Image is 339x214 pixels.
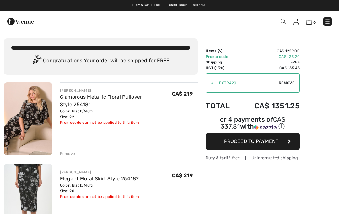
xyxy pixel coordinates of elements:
[172,173,193,178] span: CA$ 219
[206,65,238,71] td: HST (13%)
[60,183,139,194] div: Color: Black/Multi Size: 20
[4,82,52,155] img: Glamorous Metallic Floral Pullover Style 254181
[206,80,214,86] div: ✔
[281,19,286,24] img: Search
[60,176,139,182] a: Elegant Floral Skirt Style 254182
[60,88,172,93] div: [PERSON_NAME]
[60,108,172,120] div: Color: Black/Multi Size: 22
[60,151,75,156] div: Remove
[206,48,238,54] td: Items ( )
[214,74,279,92] input: Promo code
[60,120,172,125] div: Promocode can not be applied to this item
[206,117,300,133] div: or 4 payments ofCA$ 337.81withSezzle Click to learn more about Sezzle
[206,133,300,150] button: Proceed to Payment
[238,54,300,59] td: CA$ -33.20
[238,65,300,71] td: CA$ 155.45
[238,48,300,54] td: CA$ 1229.00
[279,80,294,86] span: Remove
[60,94,142,107] a: Glamorous Metallic Floral Pullover Style 254181
[313,20,316,25] span: 6
[30,55,43,67] img: Congratulation2.svg
[306,19,312,25] img: Shopping Bag
[206,54,238,59] td: Promo code
[206,155,300,161] div: Duty & tariff-free | Uninterrupted shipping
[11,55,190,67] div: Congratulations! Your order will be shipped for FREE!
[254,124,277,130] img: Sezzle
[306,18,316,25] a: 6
[206,95,238,117] td: Total
[324,19,331,25] img: Menu
[218,49,221,53] span: 6
[238,95,300,117] td: CA$ 1351.25
[7,15,34,28] img: 1ère Avenue
[206,117,300,131] div: or 4 payments of with
[172,91,193,97] span: CA$ 219
[221,116,285,130] span: CA$ 337.81
[293,19,299,25] img: My Info
[224,138,278,144] span: Proceed to Payment
[238,59,300,65] td: Free
[7,18,34,24] a: 1ère Avenue
[60,194,139,200] div: Promocode can not be applied to this item
[60,169,139,175] div: [PERSON_NAME]
[206,59,238,65] td: Shipping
